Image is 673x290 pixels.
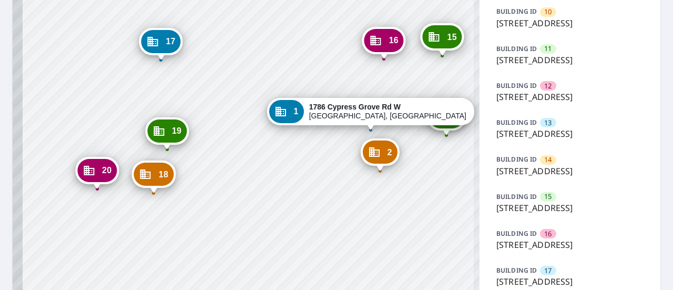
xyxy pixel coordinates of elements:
[496,266,537,275] p: BUILDING ID
[159,171,168,178] span: 18
[496,202,644,214] p: [STREET_ADDRESS]
[447,33,457,41] span: 15
[102,166,111,174] span: 20
[421,23,464,56] div: Dropped pin, building 15, Commercial property, 3299 Post Oak Xing Sherman, TX 75092
[309,103,467,121] div: [GEOGRAPHIC_DATA], [GEOGRAPHIC_DATA] 75092
[496,238,644,251] p: [STREET_ADDRESS]
[496,165,644,177] p: [STREET_ADDRESS]
[496,7,537,16] p: BUILDING ID
[496,192,537,201] p: BUILDING ID
[544,155,552,165] span: 14
[496,229,537,238] p: BUILDING ID
[294,107,299,115] span: 1
[388,148,392,156] span: 2
[544,192,552,202] span: 15
[166,37,175,45] span: 17
[496,127,644,140] p: [STREET_ADDRESS]
[544,7,552,17] span: 10
[75,157,119,189] div: Dropped pin, building 20, Commercial property, 3301 N Fm 1417 Sherman, TX 75092
[496,118,537,127] p: BUILDING ID
[544,266,552,276] span: 17
[132,161,176,193] div: Dropped pin, building 18, Commercial property, 3301 N Fm 1417 Sherman, TX 75092
[361,138,400,171] div: Dropped pin, building 2, Commercial property, 1786 Cypress Grove Rd W Sherman, TX 75092
[362,27,406,59] div: Dropped pin, building 16, Commercial property, 3299 Post Oak Xing Sherman, TX 75092
[496,275,644,288] p: [STREET_ADDRESS]
[496,91,644,103] p: [STREET_ADDRESS]
[544,229,552,239] span: 16
[544,118,552,128] span: 13
[496,155,537,164] p: BUILDING ID
[139,28,182,61] div: Dropped pin, building 17, Commercial property, 2100 Post Oak Xing Sherman, TX 75092
[496,17,644,29] p: [STREET_ADDRESS]
[496,54,644,66] p: [STREET_ADDRESS]
[172,127,181,135] span: 19
[389,36,399,44] span: 16
[496,81,537,90] p: BUILDING ID
[145,117,189,150] div: Dropped pin, building 19, Commercial property, 3301 N Fm 1417 Sherman, TX 75092
[267,98,474,131] div: Dropped pin, building 1, Commercial property, 1786 Cypress Grove Rd W Sherman, TX 75092
[309,103,401,111] strong: 1786 Cypress Grove Rd W
[544,44,552,54] span: 11
[544,81,552,91] span: 12
[496,44,537,53] p: BUILDING ID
